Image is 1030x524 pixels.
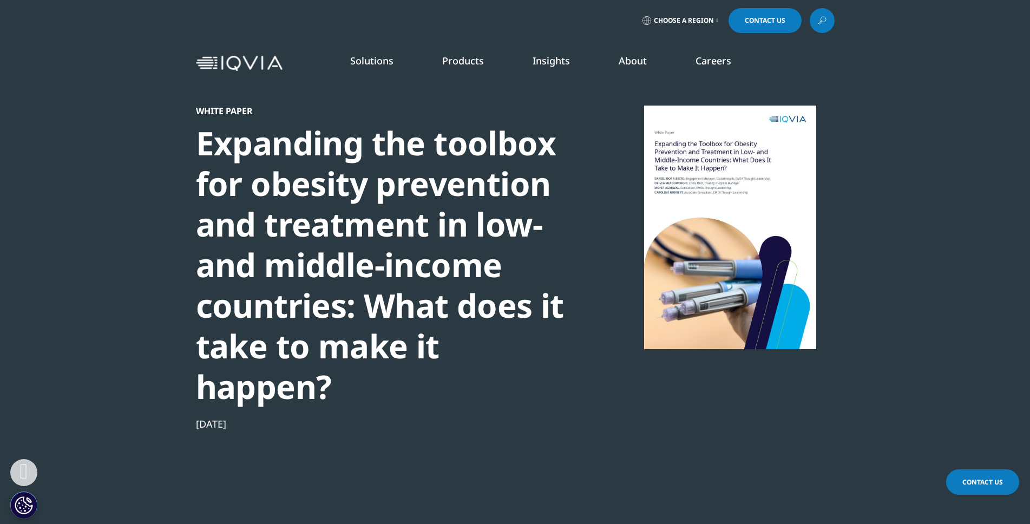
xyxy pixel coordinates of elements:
a: About [619,54,647,67]
div: White Paper [196,106,567,116]
span: Contact Us [962,477,1003,487]
nav: Primary [287,38,835,89]
div: [DATE] [196,417,567,430]
span: Contact Us [745,17,785,24]
div: Expanding the toolbox for obesity prevention and treatment in low- and middle-income countries: W... [196,123,567,407]
img: IQVIA Healthcare Information Technology and Pharma Clinical Research Company [196,56,283,71]
a: Contact Us [946,469,1019,495]
span: Choose a Region [654,16,714,25]
a: Solutions [350,54,393,67]
a: Products [442,54,484,67]
button: Cookie 设置 [10,492,37,519]
a: Contact Us [729,8,802,33]
a: Careers [696,54,731,67]
a: Insights [533,54,570,67]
